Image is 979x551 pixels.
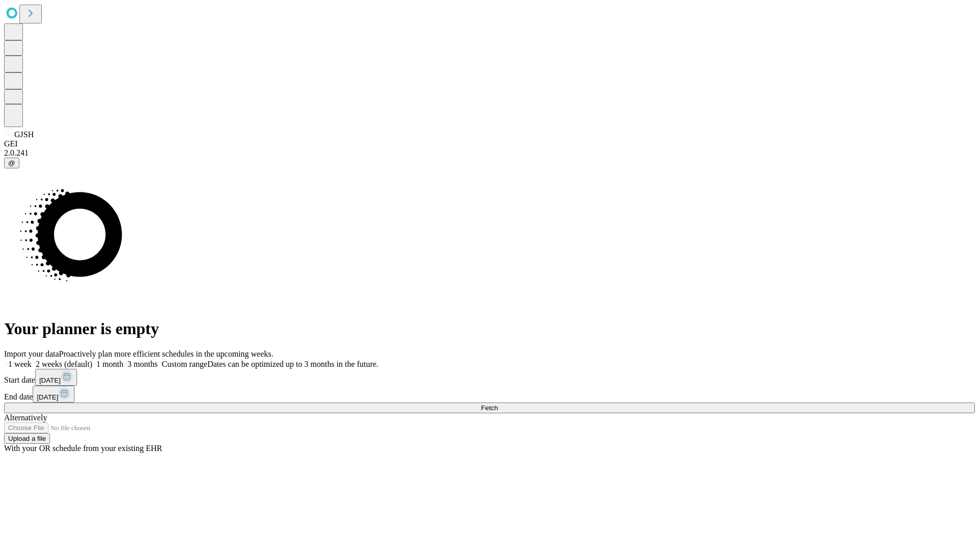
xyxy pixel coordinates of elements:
div: End date [4,386,975,403]
button: Fetch [4,403,975,413]
span: Proactively plan more efficient schedules in the upcoming weeks. [59,349,273,358]
span: 2 weeks (default) [36,360,92,368]
div: GEI [4,139,975,148]
span: Fetch [481,404,498,412]
button: @ [4,158,19,168]
span: With your OR schedule from your existing EHR [4,444,162,453]
span: 1 month [96,360,123,368]
button: [DATE] [33,386,74,403]
h1: Your planner is empty [4,319,975,338]
span: Import your data [4,349,59,358]
span: [DATE] [39,377,61,384]
span: @ [8,159,15,167]
div: 2.0.241 [4,148,975,158]
div: Start date [4,369,975,386]
span: Custom range [162,360,207,368]
button: [DATE] [35,369,77,386]
span: [DATE] [37,393,58,401]
span: 1 week [8,360,32,368]
span: Alternatively [4,413,47,422]
span: GJSH [14,130,34,139]
span: Dates can be optimized up to 3 months in the future. [208,360,378,368]
span: 3 months [127,360,158,368]
button: Upload a file [4,433,50,444]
